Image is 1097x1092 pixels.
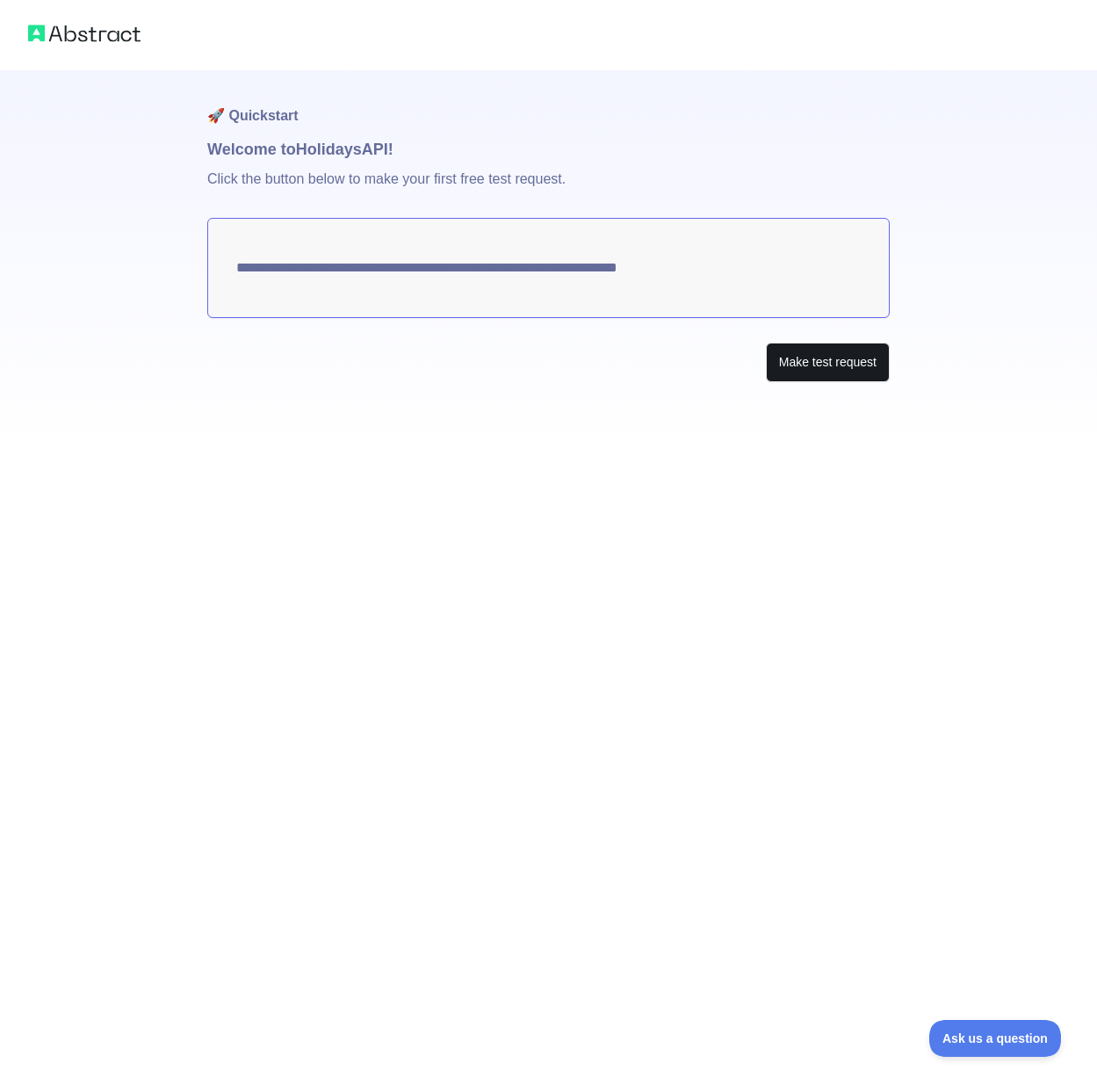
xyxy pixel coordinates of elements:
h1: 🚀 Quickstart [207,70,890,137]
iframe: Toggle Customer Support [929,1020,1062,1057]
button: Make test request [766,343,890,382]
h1: Welcome to Holidays API! [207,137,890,162]
p: Click the button below to make your first free test request. [207,162,890,218]
img: Abstract logo [28,21,141,46]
